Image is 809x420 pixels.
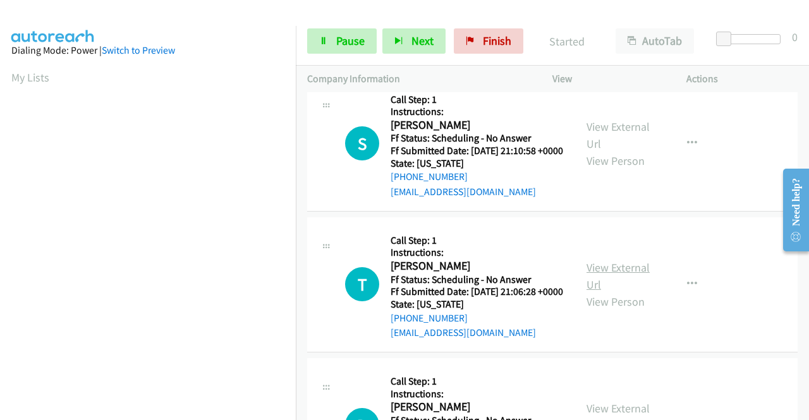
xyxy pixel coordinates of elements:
[587,119,650,151] a: View External Url
[483,33,511,48] span: Finish
[391,273,563,286] h5: Ff Status: Scheduling - No Answer
[336,33,365,48] span: Pause
[391,105,563,118] h5: Instructions:
[391,375,563,388] h5: Call Step: 1
[587,294,645,309] a: View Person
[722,34,781,44] div: Delay between calls (in seconds)
[345,126,379,160] h1: S
[552,71,664,87] p: View
[391,246,563,259] h5: Instructions:
[454,28,523,54] a: Finish
[391,157,563,170] h5: State: [US_STATE]
[391,327,536,339] a: [EMAIL_ADDRESS][DOMAIN_NAME]
[345,267,379,301] h1: T
[11,43,284,58] div: Dialing Mode: Power |
[391,234,563,247] h5: Call Step: 1
[391,145,563,157] h5: Ff Submitted Date: [DATE] 21:10:58 +0000
[307,28,377,54] a: Pause
[616,28,694,54] button: AutoTab
[391,118,559,133] h2: [PERSON_NAME]
[307,71,530,87] p: Company Information
[792,28,798,45] div: 0
[391,132,563,145] h5: Ff Status: Scheduling - No Answer
[587,153,645,168] a: View Person
[391,312,468,324] a: [PHONE_NUMBER]
[391,93,563,106] h5: Call Step: 1
[391,298,563,311] h5: State: [US_STATE]
[391,259,559,273] h2: [PERSON_NAME]
[102,44,175,56] a: Switch to Preview
[686,71,798,87] p: Actions
[411,33,434,48] span: Next
[391,388,563,400] h5: Instructions:
[773,160,809,260] iframe: Resource Center
[391,171,468,183] a: [PHONE_NUMBER]
[391,285,563,298] h5: Ff Submitted Date: [DATE] 21:06:28 +0000
[587,260,650,292] a: View External Url
[11,70,49,85] a: My Lists
[345,267,379,301] div: The call is yet to be attempted
[391,186,536,198] a: [EMAIL_ADDRESS][DOMAIN_NAME]
[382,28,446,54] button: Next
[540,33,593,50] p: Started
[391,400,559,414] h2: [PERSON_NAME]
[345,126,379,160] div: The call is yet to be attempted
